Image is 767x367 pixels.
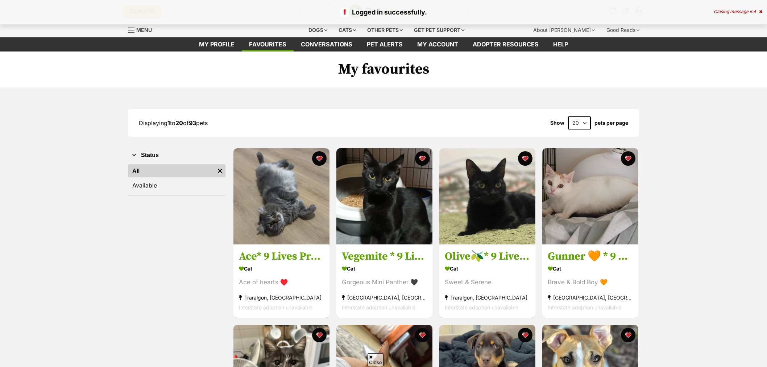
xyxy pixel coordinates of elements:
[548,278,633,288] div: Brave & Bold Boy 🧡
[303,23,332,37] div: Dogs
[128,150,225,160] button: Status
[548,293,633,303] div: [GEOGRAPHIC_DATA], [GEOGRAPHIC_DATA]
[312,328,327,342] button: favourite
[550,120,564,126] span: Show
[192,37,242,51] a: My profile
[342,264,427,274] div: Cat
[189,119,196,127] strong: 93
[415,151,430,166] button: favourite
[233,148,329,244] img: Ace* 9 Lives Project Rescue*
[621,328,635,342] button: favourite
[445,293,530,303] div: Traralgon, [GEOGRAPHIC_DATA]
[362,23,408,37] div: Other pets
[336,148,432,244] img: Vegemite * 9 Lives Project Rescue*
[239,278,324,288] div: Ace of hearts ♥️
[445,250,530,264] h3: Olive🫒* 9 Lives Project Rescue*
[333,23,361,37] div: Cats
[518,328,532,342] button: favourite
[342,305,415,311] span: Interstate adoption unavailable
[175,119,183,127] strong: 20
[360,37,410,51] a: Pet alerts
[242,37,294,51] a: Favourites
[621,151,635,166] button: favourite
[548,264,633,274] div: Cat
[548,250,633,264] h3: Gunner 🧡 * 9 Lives Project Rescue*
[336,244,432,318] a: Vegemite * 9 Lives Project Rescue* Cat Gorgeous Mini Panther 🖤 [GEOGRAPHIC_DATA], [GEOGRAPHIC_DAT...
[445,278,530,288] div: Sweet & Serene
[439,244,535,318] a: Olive🫒* 9 Lives Project Rescue* Cat Sweet & Serene Traralgon, [GEOGRAPHIC_DATA] Interstate adopti...
[601,23,644,37] div: Good Reads
[128,163,225,195] div: Status
[215,164,225,177] a: Remove filter
[128,179,225,192] a: Available
[542,148,638,244] img: Gunner 🧡 * 9 Lives Project Rescue*
[139,119,208,127] span: Displaying to of pets
[410,37,465,51] a: My account
[312,151,327,166] button: favourite
[594,120,628,126] label: pets per page
[546,37,575,51] a: Help
[342,293,427,303] div: [GEOGRAPHIC_DATA], [GEOGRAPHIC_DATA]
[239,264,324,274] div: Cat
[239,293,324,303] div: Traralgon, [GEOGRAPHIC_DATA]
[233,244,329,318] a: Ace* 9 Lives Project Rescue* Cat Ace of hearts ♥️ Traralgon, [GEOGRAPHIC_DATA] Interstate adoptio...
[128,164,215,177] a: All
[542,244,638,318] a: Gunner 🧡 * 9 Lives Project Rescue* Cat Brave & Bold Boy 🧡 [GEOGRAPHIC_DATA], [GEOGRAPHIC_DATA] In...
[445,305,518,311] span: Interstate adoption unavailable
[368,353,383,366] span: Close
[342,250,427,264] h3: Vegemite * 9 Lives Project Rescue*
[239,305,312,311] span: Interstate adoption unavailable
[294,37,360,51] a: conversations
[528,23,600,37] div: About [PERSON_NAME]
[409,23,469,37] div: Get pet support
[136,27,152,33] span: Menu
[439,148,535,244] img: Olive🫒* 9 Lives Project Rescue*
[518,151,532,166] button: favourite
[167,119,170,127] strong: 1
[465,37,546,51] a: Adopter resources
[128,23,157,36] a: Menu
[445,264,530,274] div: Cat
[548,305,621,311] span: Interstate adoption unavailable
[239,250,324,264] h3: Ace* 9 Lives Project Rescue*
[342,278,427,288] div: Gorgeous Mini Panther 🖤
[415,328,430,342] button: favourite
